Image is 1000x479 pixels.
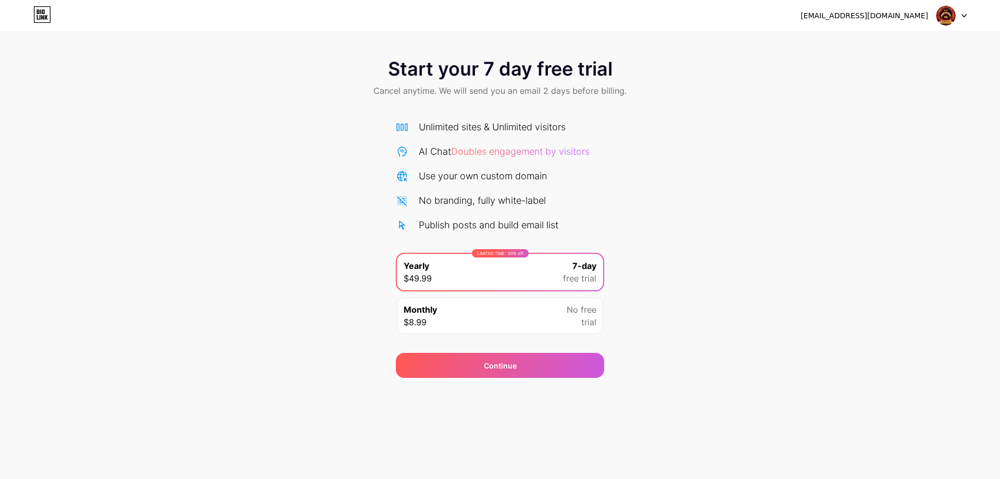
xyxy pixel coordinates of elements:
div: No branding, fully white-label [419,193,546,207]
div: Unlimited sites & Unlimited visitors [419,120,566,134]
span: Yearly [404,260,429,272]
div: LIMITED TIME : 50% off [472,249,529,257]
span: 7-day [572,260,596,272]
div: Continue [484,360,517,371]
span: $49.99 [404,272,432,285]
span: Cancel anytime. We will send you an email 2 days before billing. [373,84,627,97]
img: petir 33 [936,6,956,26]
span: Monthly [404,303,437,316]
span: Start your 7 day free trial [388,58,612,79]
span: $8.99 [404,316,427,328]
div: Use your own custom domain [419,169,547,183]
span: trial [581,316,596,328]
span: Doubles engagement by visitors [451,146,590,157]
div: [EMAIL_ADDRESS][DOMAIN_NAME] [801,10,928,21]
span: No free [567,303,596,316]
div: AI Chat [419,144,590,158]
span: free trial [563,272,596,285]
div: Publish posts and build email list [419,218,558,232]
